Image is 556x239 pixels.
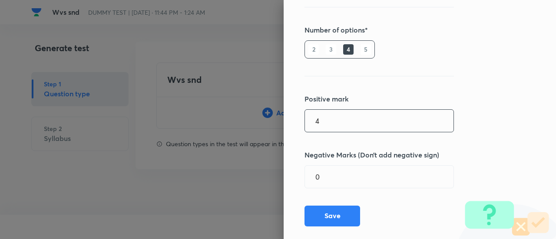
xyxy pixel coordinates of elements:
[305,166,453,188] input: Negative marks
[304,25,506,35] h5: Number of options*
[308,44,319,55] h6: 2
[361,44,371,55] h6: 5
[304,206,360,226] button: Save
[304,94,506,104] h5: Positive mark
[343,44,354,55] h6: 4
[304,150,506,160] h5: Negative Marks (Don’t add negative sign)
[305,110,453,132] input: Positive marks
[326,44,336,55] h6: 3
